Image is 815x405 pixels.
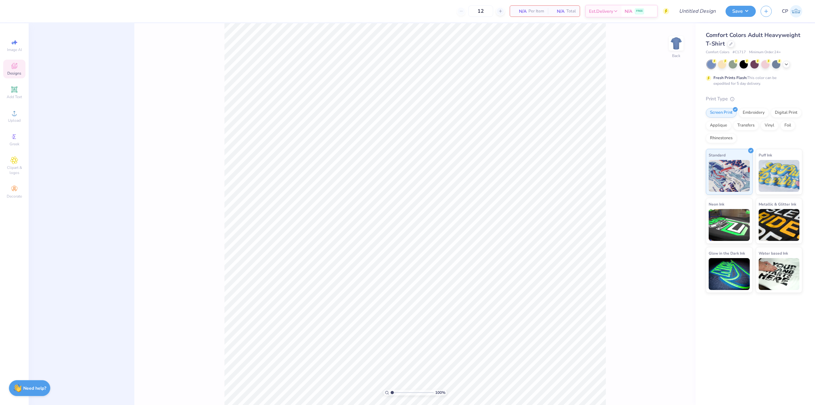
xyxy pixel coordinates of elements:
[672,53,680,59] div: Back
[790,5,802,18] img: Caleb Perez
[566,8,576,15] span: Total
[713,75,792,86] div: This color can be expedited for 5 day delivery.
[636,9,643,13] span: FREE
[749,50,781,55] span: Minimum Order: 24 +
[706,50,729,55] span: Comfort Colors
[759,152,772,158] span: Puff Ink
[709,160,750,192] img: Standard
[552,8,564,15] span: N/A
[7,94,22,99] span: Add Text
[706,134,737,143] div: Rhinestones
[468,5,493,17] input: – –
[759,209,800,241] img: Metallic & Glitter Ink
[761,121,778,130] div: Vinyl
[23,385,46,391] strong: Need help?
[10,141,19,147] span: Greek
[706,31,800,47] span: Comfort Colors Adult Heavyweight T-Shirt
[782,5,802,18] a: CP
[514,8,527,15] span: N/A
[782,8,788,15] span: CP
[3,165,25,175] span: Clipart & logos
[709,201,724,207] span: Neon Ink
[739,108,769,118] div: Embroidery
[706,121,731,130] div: Applique
[7,71,21,76] span: Designs
[670,37,683,50] img: Back
[709,209,750,241] img: Neon Ink
[709,258,750,290] img: Glow in the Dark Ink
[706,95,802,103] div: Print Type
[709,250,745,257] span: Glow in the Dark Ink
[435,390,445,395] span: 100 %
[733,121,759,130] div: Transfers
[733,50,746,55] span: # C1717
[7,47,22,52] span: Image AI
[8,118,21,123] span: Upload
[589,8,613,15] span: Est. Delivery
[726,6,756,17] button: Save
[625,8,632,15] span: N/A
[528,8,544,15] span: Per Item
[759,258,800,290] img: Water based Ink
[759,250,788,257] span: Water based Ink
[771,108,802,118] div: Digital Print
[674,5,721,18] input: Untitled Design
[706,108,737,118] div: Screen Print
[7,194,22,199] span: Decorate
[780,121,795,130] div: Foil
[759,201,796,207] span: Metallic & Glitter Ink
[713,75,747,80] strong: Fresh Prints Flash:
[709,152,726,158] span: Standard
[759,160,800,192] img: Puff Ink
